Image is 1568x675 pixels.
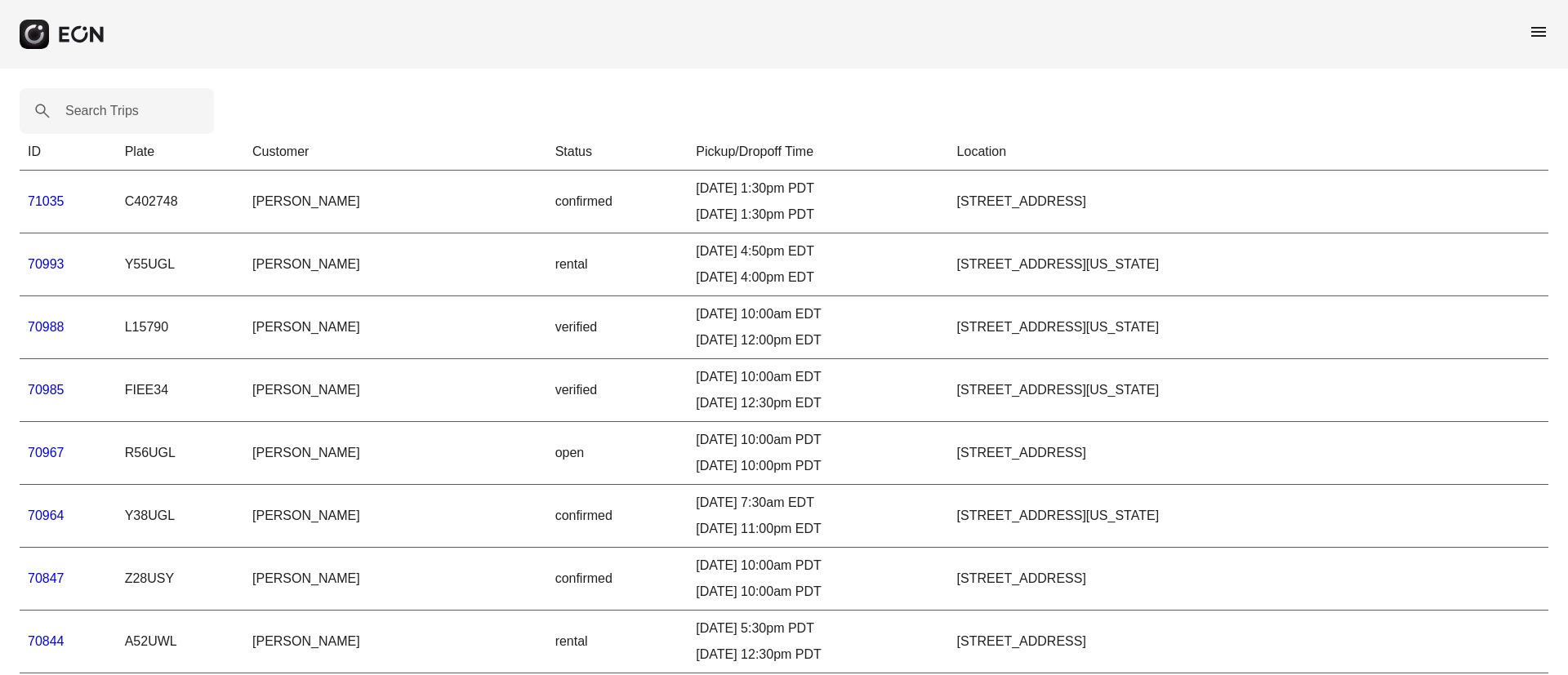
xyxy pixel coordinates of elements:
[117,233,244,296] td: Y55UGL
[696,645,940,664] div: [DATE] 12:30pm PDT
[949,171,1548,233] td: [STREET_ADDRESS]
[28,383,65,397] a: 70985
[244,296,547,359] td: [PERSON_NAME]
[547,233,688,296] td: rental
[688,134,948,171] th: Pickup/Dropoff Time
[547,548,688,611] td: confirmed
[696,268,940,287] div: [DATE] 4:00pm EDT
[28,257,65,271] a: 70993
[117,359,244,422] td: FIEE34
[696,393,940,413] div: [DATE] 12:30pm EDT
[696,456,940,476] div: [DATE] 10:00pm PDT
[949,359,1548,422] td: [STREET_ADDRESS][US_STATE]
[949,233,1548,296] td: [STREET_ADDRESS][US_STATE]
[117,171,244,233] td: C402748
[547,171,688,233] td: confirmed
[696,582,940,602] div: [DATE] 10:00am PDT
[696,242,940,261] div: [DATE] 4:50pm EDT
[949,134,1548,171] th: Location
[949,611,1548,673] td: [STREET_ADDRESS]
[244,611,547,673] td: [PERSON_NAME]
[547,611,688,673] td: rental
[117,485,244,548] td: Y38UGL
[244,485,547,548] td: [PERSON_NAME]
[28,194,65,208] a: 71035
[244,233,547,296] td: [PERSON_NAME]
[244,134,547,171] th: Customer
[547,134,688,171] th: Status
[117,134,244,171] th: Plate
[696,619,940,638] div: [DATE] 5:30pm PDT
[244,548,547,611] td: [PERSON_NAME]
[28,320,65,334] a: 70988
[696,304,940,324] div: [DATE] 10:00am EDT
[244,359,547,422] td: [PERSON_NAME]
[547,485,688,548] td: confirmed
[696,430,940,450] div: [DATE] 10:00am PDT
[244,422,547,485] td: [PERSON_NAME]
[28,446,65,460] a: 70967
[547,359,688,422] td: verified
[117,422,244,485] td: R56UGL
[20,134,117,171] th: ID
[949,422,1548,485] td: [STREET_ADDRESS]
[65,101,139,121] label: Search Trips
[117,611,244,673] td: A52UWL
[696,331,940,350] div: [DATE] 12:00pm EDT
[696,519,940,539] div: [DATE] 11:00pm EDT
[28,571,65,585] a: 70847
[1529,22,1548,42] span: menu
[117,548,244,611] td: Z28USY
[547,422,688,485] td: open
[949,548,1548,611] td: [STREET_ADDRESS]
[696,367,940,387] div: [DATE] 10:00am EDT
[696,556,940,575] div: [DATE] 10:00am PDT
[696,493,940,513] div: [DATE] 7:30am EDT
[28,634,65,648] a: 70844
[547,296,688,359] td: verified
[28,508,65,522] a: 70964
[696,205,940,224] div: [DATE] 1:30pm PDT
[949,485,1548,548] td: [STREET_ADDRESS][US_STATE]
[696,179,940,198] div: [DATE] 1:30pm PDT
[117,296,244,359] td: L15790
[949,296,1548,359] td: [STREET_ADDRESS][US_STATE]
[244,171,547,233] td: [PERSON_NAME]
